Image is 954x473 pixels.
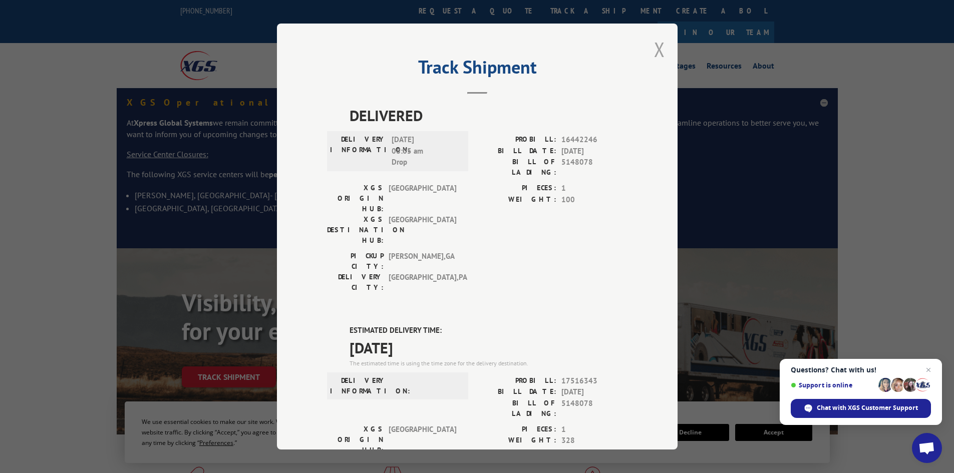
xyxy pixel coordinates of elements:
span: 328 [561,435,627,446]
label: BILL DATE: [477,146,556,157]
label: BILL DATE: [477,386,556,398]
label: PIECES: [477,424,556,435]
label: DELIVERY INFORMATION: [330,375,387,396]
button: Close modal [654,36,665,63]
div: The estimated time is using the time zone for the delivery destination. [350,359,627,368]
label: XGS ORIGIN HUB: [327,424,384,455]
label: PROBILL: [477,134,556,146]
label: DELIVERY CITY: [327,272,384,293]
h2: Track Shipment [327,60,627,79]
label: PROBILL: [477,375,556,387]
span: Chat with XGS Customer Support [817,403,918,412]
label: WEIGHT: [477,194,556,206]
label: DELIVERY INFORMATION: [330,134,387,168]
span: [DATE] [561,146,627,157]
span: [GEOGRAPHIC_DATA] , PA [389,272,456,293]
label: BILL OF LADING: [477,157,556,178]
label: XGS DESTINATION HUB: [327,214,384,246]
span: 1 [561,183,627,194]
span: [PERSON_NAME] , GA [389,251,456,272]
span: Questions? Chat with us! [791,366,931,374]
span: 5148078 [561,398,627,419]
span: Support is online [791,381,875,389]
label: ESTIMATED DELIVERY TIME: [350,325,627,336]
span: [GEOGRAPHIC_DATA] [389,424,456,455]
label: XGS ORIGIN HUB: [327,183,384,214]
span: 100 [561,194,627,206]
span: [DATE] [561,386,627,398]
span: 17516343 [561,375,627,387]
span: 1 [561,424,627,435]
span: [DATE] 08:05 am Drop [392,134,459,168]
span: [GEOGRAPHIC_DATA] [389,214,456,246]
span: Chat with XGS Customer Support [791,399,931,418]
label: PICKUP CITY: [327,251,384,272]
span: DELIVERED [350,104,627,127]
span: [GEOGRAPHIC_DATA] [389,183,456,214]
span: [DATE] [350,336,627,359]
label: WEIGHT: [477,435,556,446]
label: PIECES: [477,183,556,194]
span: 16442246 [561,134,627,146]
span: 5148078 [561,157,627,178]
label: BILL OF LADING: [477,398,556,419]
a: Open chat [912,433,942,463]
